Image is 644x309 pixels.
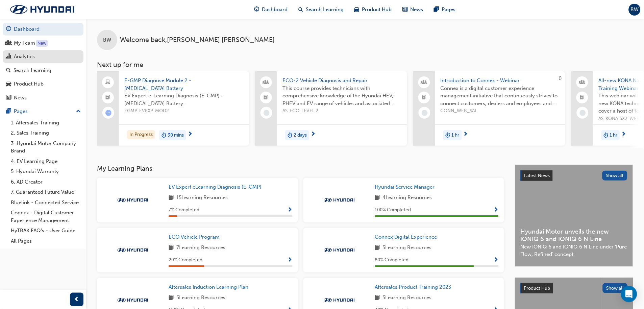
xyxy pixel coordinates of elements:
[106,78,110,87] span: laptop-icon
[14,53,35,61] div: Analytics
[375,234,437,240] span: Connex Digital Experience
[441,77,560,85] span: Introduction to Connex - Webinar
[169,256,202,264] span: 29 % Completed
[176,194,228,202] span: 15 Learning Resources
[375,244,380,252] span: book-icon
[524,285,550,291] span: Product Hub
[8,118,83,128] a: 1. Aftersales Training
[311,132,316,138] span: next-icon
[282,107,402,115] span: AS-ECO-LEVEL 2
[76,107,81,116] span: up-icon
[603,283,628,293] button: Show all
[114,297,151,304] img: Trak
[6,54,11,60] span: chart-icon
[124,92,244,107] span: EV Expert e-Learning Diagnosis (E-GMP) - [MEDICAL_DATA] Battery.
[602,171,628,181] button: Show all
[3,105,83,118] button: Pages
[176,294,225,302] span: 5 Learning Resources
[8,187,83,197] a: 7. Guaranteed Future Value
[264,78,269,87] span: people-icon
[6,95,11,101] span: news-icon
[188,132,193,138] span: next-icon
[494,207,499,213] span: Show Progress
[169,294,174,302] span: book-icon
[169,184,262,190] span: EV Expert eLearning Diagnosis (E-GMP)
[106,93,110,102] span: booktick-icon
[559,75,562,81] span: 0
[494,256,499,264] button: Show Progress
[114,247,151,254] img: Trak
[362,6,392,14] span: Product Hub
[422,110,428,116] span: learningRecordVerb_NONE-icon
[521,243,627,258] span: New IONIQ 6 and IONIQ 6 N Line under ‘Pure Flow, Refined’ concept.
[14,39,35,47] div: My Team
[520,283,628,294] a: Product HubShow all
[3,78,83,90] a: Product Hub
[127,130,155,139] div: In Progress
[249,3,293,17] a: guage-iconDashboard
[6,81,11,87] span: car-icon
[103,36,111,44] span: BW
[434,5,439,14] span: pages-icon
[442,6,456,14] span: Pages
[6,26,11,32] span: guage-icon
[452,132,460,139] span: 1 hr
[298,5,303,14] span: search-icon
[306,6,344,14] span: Search Learning
[375,206,411,214] span: 100 % Completed
[494,206,499,214] button: Show Progress
[349,3,397,17] a: car-iconProduct Hub
[97,71,249,146] a: E-GMP Diagnose Module 2 - [MEDICAL_DATA] BatteryEV Expert e-Learning Diagnosis (E-GMP) - [MEDICAL...
[176,244,225,252] span: 7 Learning Resources
[8,177,83,187] a: 6. AD Creator
[105,110,112,116] span: learningRecordVerb_ATTEMPT-icon
[124,107,244,115] span: EGMP-EVEXP-MOD2
[14,67,51,74] div: Search Learning
[403,5,408,14] span: news-icon
[446,131,450,140] span: duration-icon
[321,297,358,304] img: Trak
[114,197,151,204] img: Trak
[169,284,248,290] span: Aftersales Induction Learning Plan
[610,132,618,139] span: 1 hr
[429,3,461,17] a: pages-iconPages
[375,194,380,202] span: book-icon
[375,284,452,290] span: Aftersales Product Training 2023
[8,166,83,177] a: 5. Hyundai Warranty
[169,244,174,252] span: book-icon
[3,22,83,105] button: DashboardMy TeamAnalyticsSearch LearningProduct HubNews
[8,236,83,246] a: All Pages
[3,92,83,104] a: News
[120,36,275,44] span: Welcome back , [PERSON_NAME] [PERSON_NAME]
[169,234,220,240] span: ECO Vehicle Program
[3,2,81,17] a: Trak
[169,233,222,241] a: ECO Vehicle Program
[86,61,644,69] h3: Next up for me
[383,244,432,252] span: 5 Learning Resources
[282,77,402,85] span: ECO-2 Vehicle Diagnosis and Repair
[3,50,83,63] a: Analytics
[383,194,432,202] span: 4 Learning Resources
[8,156,83,167] a: 4. EV Learning Page
[521,170,627,181] a: Latest NewsShow all
[521,228,627,243] span: Hyundai Motor unveils the new IONIQ 6 and IONIQ 6 N Line
[168,132,184,139] span: 30 mins
[8,225,83,236] a: HyTRAK FAQ's - User Guide
[463,132,468,138] span: next-icon
[422,93,427,102] span: booktick-icon
[621,286,637,302] div: Open Intercom Messenger
[8,138,83,156] a: 3. Hyundai Motor Company Brand
[169,183,264,191] a: EV Expert eLearning Diagnosis (E-GMP)
[375,233,440,241] a: Connex Digital Experience
[254,5,259,14] span: guage-icon
[264,110,270,116] span: learningRecordVerb_NONE-icon
[580,93,585,102] span: booktick-icon
[8,197,83,208] a: Bluelink - Connected Service
[422,78,427,87] span: people-icon
[321,197,358,204] img: Trak
[169,283,251,291] a: Aftersales Induction Learning Plan
[375,256,409,264] span: 80 % Completed
[411,6,423,14] span: News
[3,23,83,35] a: Dashboard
